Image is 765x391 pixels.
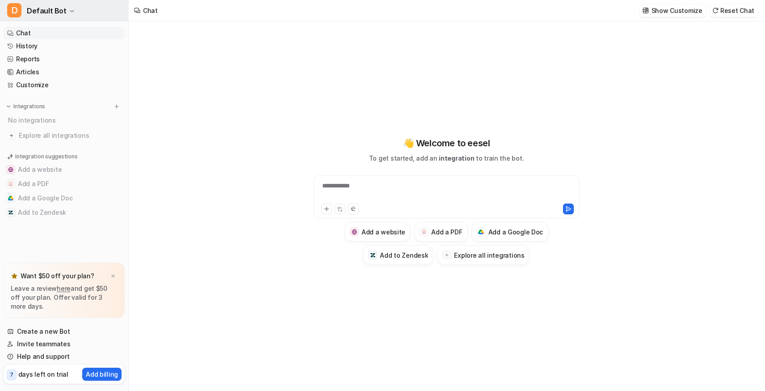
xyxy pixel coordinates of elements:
[21,272,94,280] p: Want $50 off your plan?
[11,284,118,311] p: Leave a review and get $50 off your plan. Offer valid for 3 more days.
[143,6,158,15] div: Chat
[4,66,125,78] a: Articles
[10,371,13,379] p: 7
[431,227,462,237] h3: Add a PDF
[4,129,125,142] a: Explore all integrations
[4,53,125,65] a: Reports
[421,229,427,234] img: Add a PDF
[4,177,125,191] button: Add a PDFAdd a PDF
[4,325,125,338] a: Create a new Bot
[454,251,524,260] h3: Explore all integrations
[370,252,376,258] img: Add to Zendesk
[4,102,48,111] button: Integrations
[4,40,125,52] a: History
[4,191,125,205] button: Add a Google DocAdd a Google Doc
[640,4,706,17] button: Show Customize
[110,273,116,279] img: x
[712,7,719,14] img: reset
[8,167,13,172] img: Add a website
[113,103,120,110] img: menu_add.svg
[488,227,543,237] h3: Add a Google Doc
[4,350,125,363] a: Help and support
[8,195,13,201] img: Add a Google Doc
[11,272,18,280] img: star
[7,3,21,17] span: D
[652,6,702,15] p: Show Customize
[361,227,405,237] h3: Add a website
[437,245,530,265] button: Explore all integrations
[403,136,490,150] p: 👋 Welcome to eesel
[643,7,649,14] img: customize
[4,162,125,177] button: Add a websiteAdd a website
[414,222,467,242] button: Add a PDFAdd a PDF
[439,154,474,162] span: integration
[352,229,357,235] img: Add a website
[86,370,118,379] p: Add billing
[82,368,122,381] button: Add billing
[710,4,758,17] button: Reset Chat
[369,153,524,163] p: To get started, add an to train the bot.
[7,131,16,140] img: explore all integrations
[380,251,428,260] h3: Add to Zendesk
[363,245,433,265] button: Add to ZendeskAdd to Zendesk
[19,128,121,143] span: Explore all integrations
[13,103,45,110] p: Integrations
[27,4,67,17] span: Default Bot
[57,285,71,292] a: here
[18,370,68,379] p: days left on trial
[4,338,125,350] a: Invite teammates
[4,27,125,39] a: Chat
[8,210,13,215] img: Add to Zendesk
[345,222,411,242] button: Add a websiteAdd a website
[5,103,12,110] img: expand menu
[8,181,13,187] img: Add a PDF
[15,153,77,161] p: Integration suggestions
[471,222,549,242] button: Add a Google DocAdd a Google Doc
[4,79,125,91] a: Customize
[5,113,125,127] div: No integrations
[4,205,125,220] button: Add to ZendeskAdd to Zendesk
[478,229,484,235] img: Add a Google Doc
